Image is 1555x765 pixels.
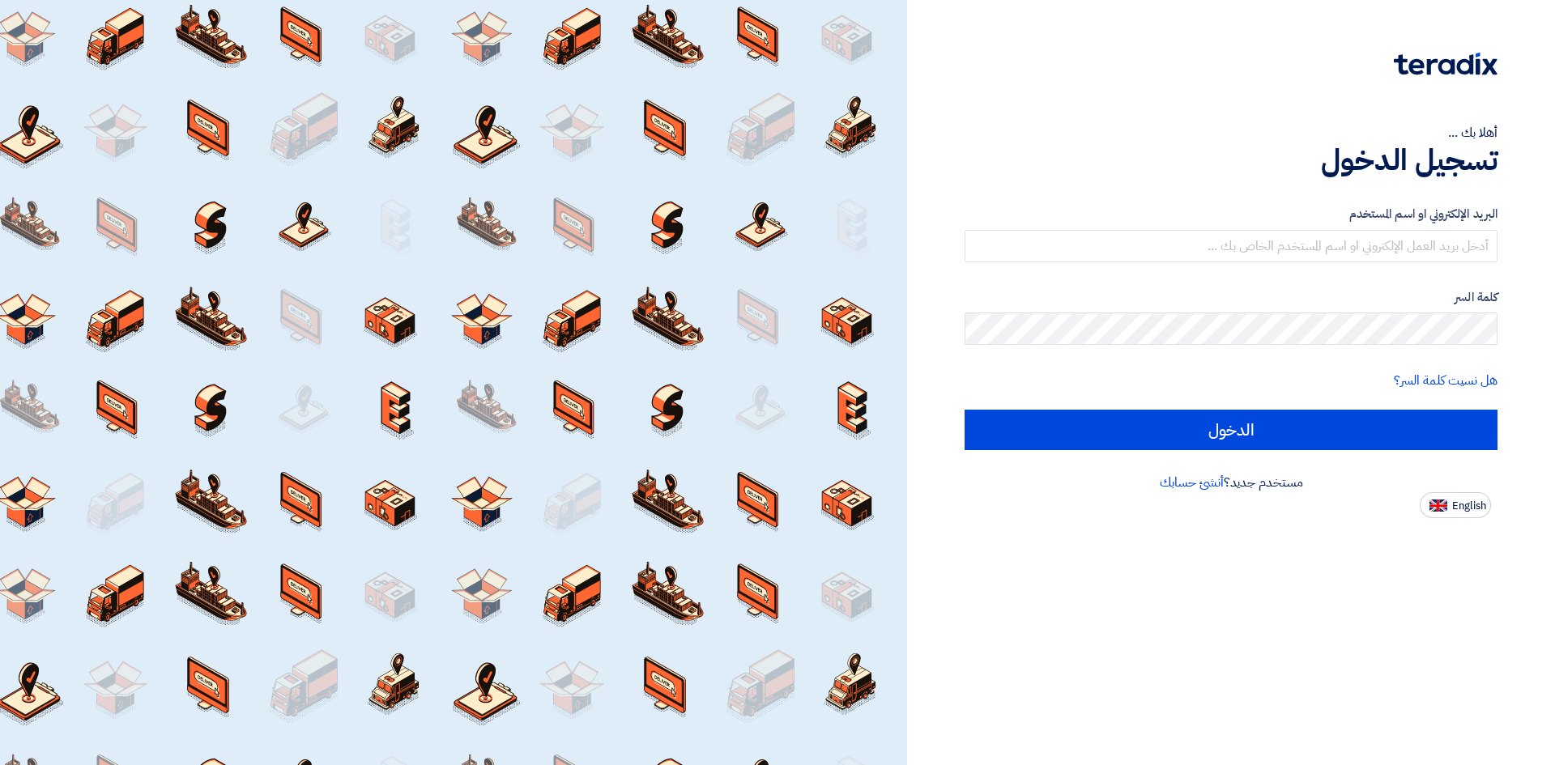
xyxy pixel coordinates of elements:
span: English [1452,500,1486,512]
a: هل نسيت كلمة السر؟ [1394,371,1497,390]
a: أنشئ حسابك [1160,473,1224,492]
img: Teradix logo [1394,53,1497,75]
input: الدخول [965,410,1497,450]
label: كلمة السر [965,288,1497,307]
button: English [1420,492,1491,518]
h1: تسجيل الدخول [965,142,1497,178]
label: البريد الإلكتروني او اسم المستخدم [965,205,1497,223]
img: en-US.png [1429,499,1447,512]
div: أهلا بك ... [965,123,1497,142]
input: أدخل بريد العمل الإلكتروني او اسم المستخدم الخاص بك ... [965,230,1497,262]
div: مستخدم جديد؟ [965,473,1497,492]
